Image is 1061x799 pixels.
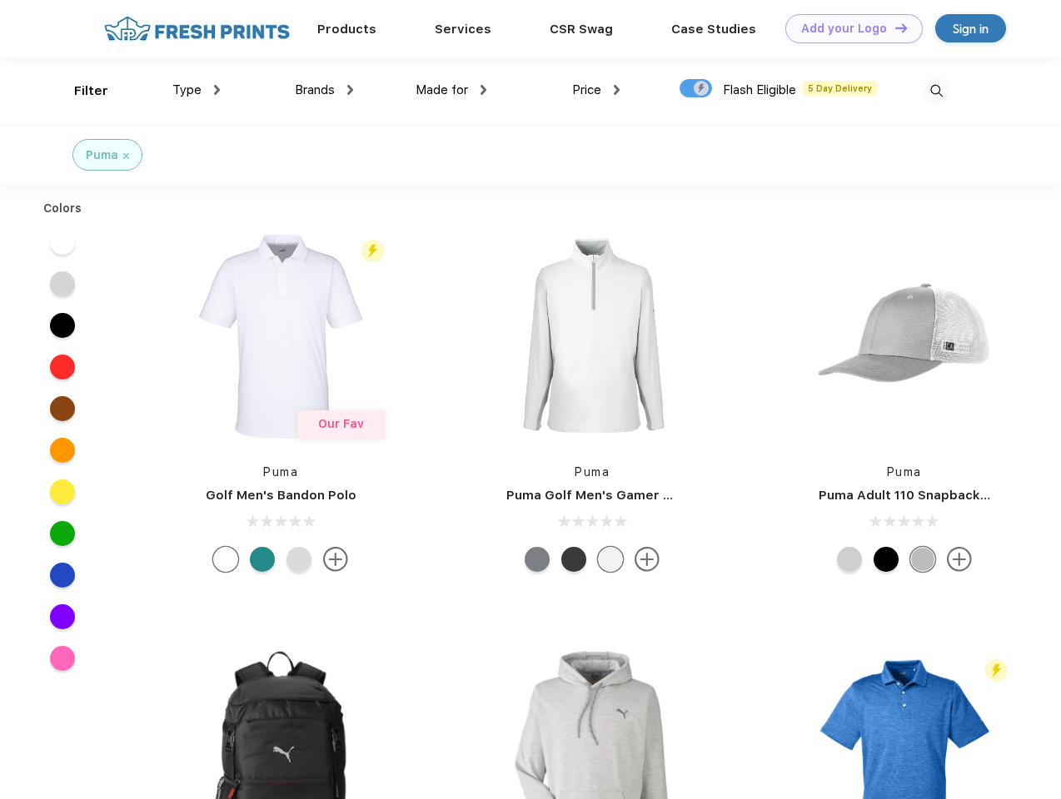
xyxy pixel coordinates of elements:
[801,22,887,36] div: Add your Logo
[506,488,770,503] a: Puma Golf Men's Gamer Golf Quarter-Zip
[172,82,202,97] span: Type
[99,14,295,43] img: fo%20logo%202.webp
[803,81,877,96] span: 5 Day Delivery
[435,22,491,37] a: Services
[895,23,907,32] img: DT
[561,547,586,572] div: Puma Black
[123,153,129,159] img: filter_cancel.svg
[250,547,275,572] div: Green Lagoon
[550,22,613,37] a: CSR Swag
[985,659,1008,682] img: flash_active_toggle.svg
[575,465,610,479] a: Puma
[170,226,391,447] img: func=resize&h=266
[910,547,935,572] div: Quarry with Brt Whit
[295,82,335,97] span: Brands
[286,547,311,572] div: High Rise
[887,465,922,479] a: Puma
[794,226,1015,447] img: func=resize&h=266
[317,22,376,37] a: Products
[263,465,298,479] a: Puma
[31,200,95,217] div: Colors
[318,417,364,430] span: Our Fav
[481,226,703,447] img: func=resize&h=266
[213,547,238,572] div: Bright White
[86,146,118,164] div: Puma
[923,77,950,105] img: desktop_search.svg
[935,14,1006,42] a: Sign in
[416,82,468,97] span: Made for
[837,547,862,572] div: Quarry Brt Whit
[635,547,660,572] img: more.svg
[323,547,348,572] img: more.svg
[874,547,899,572] div: Pma Blk Pma Blk
[347,85,353,95] img: dropdown.png
[953,19,989,38] div: Sign in
[74,82,108,101] div: Filter
[206,488,356,503] a: Golf Men's Bandon Polo
[525,547,550,572] div: Quiet Shade
[481,85,486,95] img: dropdown.png
[614,85,620,95] img: dropdown.png
[947,547,972,572] img: more.svg
[572,82,601,97] span: Price
[361,240,384,262] img: flash_active_toggle.svg
[214,85,220,95] img: dropdown.png
[598,547,623,572] div: Bright White
[723,82,796,97] span: Flash Eligible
